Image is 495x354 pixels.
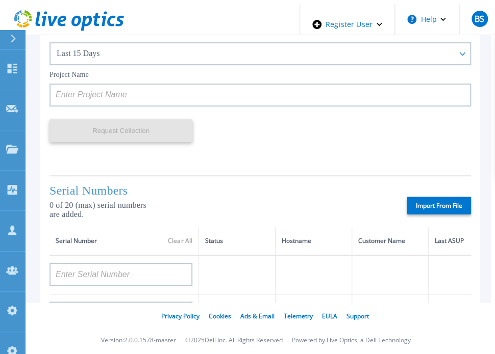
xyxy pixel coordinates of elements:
div: Last 15 Days [57,49,453,58]
input: Enter Serial Number [49,263,192,286]
li: Powered by Live Optics, a Dell Technology [292,337,411,344]
a: Cookies [209,312,231,320]
li: Version: 2.0.0.1578-master [101,337,176,344]
label: Import From File [407,197,471,214]
span: BS [475,15,484,23]
li: © 2025 Dell Inc. All Rights Reserved [185,337,283,344]
button: Help [395,4,459,35]
a: Privacy Policy [161,312,200,320]
th: Customer Name [352,227,429,255]
a: EULA [322,312,337,320]
a: Telemetry [284,312,313,320]
h1: Serial Numbers [49,184,147,198]
button: Request Collection [49,119,192,142]
a: Support [346,312,369,320]
input: Enter Serial Number [49,302,192,324]
th: Status [199,227,276,255]
a: Ads & Email [240,312,275,320]
th: Hostname [276,227,352,255]
input: Enter Project Name [49,84,471,106]
p: 0 of 20 (max) serial numbers are added. [49,201,147,219]
label: Project Name [49,71,89,78]
div: Register User [300,4,394,45]
div: Serial Number [56,235,192,247]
